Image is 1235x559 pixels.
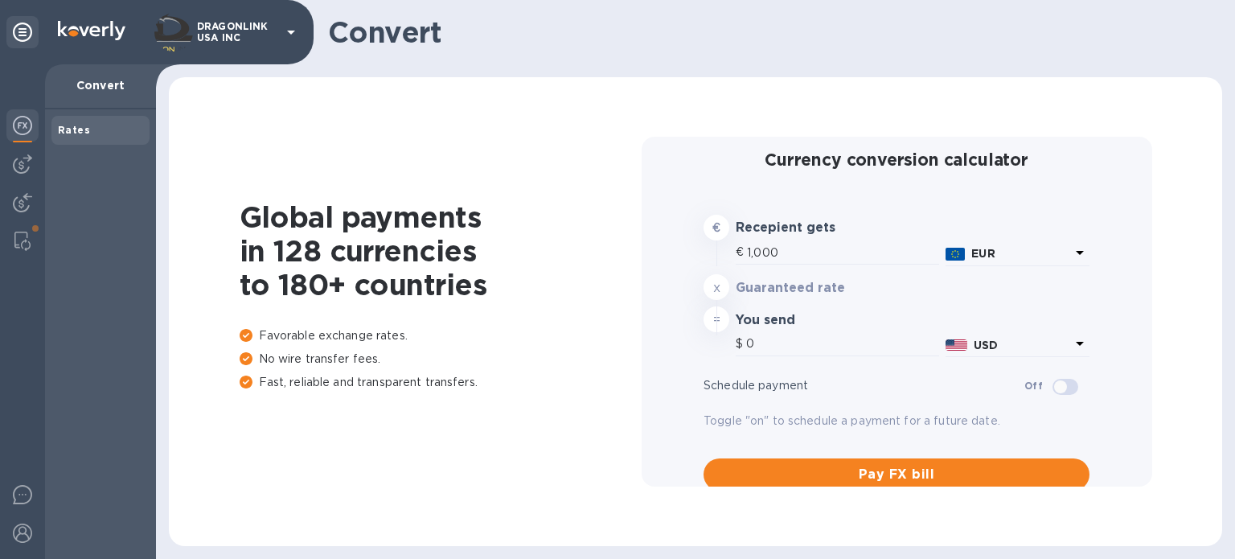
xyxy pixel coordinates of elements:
[240,200,642,302] h1: Global payments in 128 currencies to 180+ countries
[974,339,998,351] b: USD
[704,458,1089,491] button: Pay FX bill
[747,240,939,265] input: Amount
[328,15,1209,49] h1: Convert
[736,240,747,265] div: €
[946,339,967,351] img: USD
[6,16,39,48] div: Unpin categories
[704,306,729,332] div: =
[58,77,143,93] p: Convert
[58,124,90,136] b: Rates
[736,281,892,296] h3: Guaranteed rate
[240,351,642,368] p: No wire transfer fees.
[58,21,125,40] img: Logo
[712,221,720,234] strong: €
[704,274,729,300] div: x
[13,116,32,135] img: Foreign exchange
[736,313,892,328] h3: You send
[971,247,995,260] b: EUR
[704,150,1089,170] h2: Currency conversion calculator
[746,332,939,356] input: Amount
[736,220,892,236] h3: Recepient gets
[716,465,1077,484] span: Pay FX bill
[736,332,746,356] div: $
[240,374,642,391] p: Fast, reliable and transparent transfers.
[704,377,1024,394] p: Schedule payment
[240,327,642,344] p: Favorable exchange rates.
[1024,380,1043,392] b: Off
[704,413,1089,430] p: Toggle "on" to schedule a payment for a future date.
[197,21,277,43] p: DRAGONLINK USA INC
